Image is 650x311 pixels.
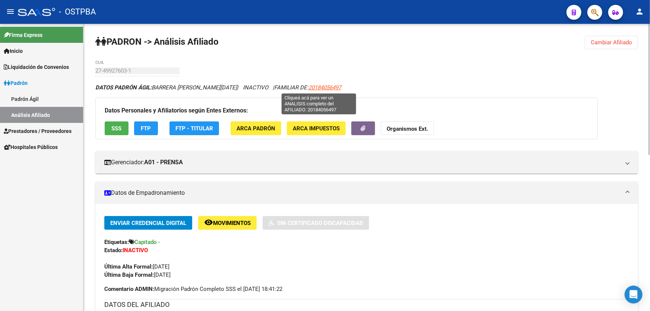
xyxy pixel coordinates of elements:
h3: DATOS DEL AFILIADO [104,299,629,310]
span: Enviar Credencial Digital [110,220,186,226]
h3: Datos Personales y Afiliatorios según Entes Externos: [105,105,589,116]
button: FTP [134,121,158,135]
mat-panel-title: Gerenciador: [104,158,620,166]
span: Sin Certificado Discapacidad [277,220,363,226]
mat-panel-title: Datos de Empadronamiento [104,189,620,197]
button: FTP - Titular [169,121,219,135]
strong: DATOS PADRÓN ÁGIL: [95,84,152,91]
button: Movimientos [198,216,257,230]
span: Migración Padrón Completo SSS el [DATE] 18:41:22 [104,285,282,293]
button: Sin Certificado Discapacidad [263,216,369,230]
span: 20184056497 [308,84,341,91]
span: FAMILIAR DE: [274,84,341,91]
strong: PADRON -> Análisis Afiliado [95,37,219,47]
span: SSS [112,125,122,132]
mat-icon: remove_red_eye [204,218,213,227]
button: Organismos Ext. [381,121,434,135]
span: Prestadores / Proveedores [4,127,72,135]
strong: Etiquetas: [104,239,129,245]
mat-expansion-panel-header: Gerenciador:A01 - PRENSA [95,151,638,174]
strong: A01 - PRENSA [144,158,183,166]
button: Cambiar Afiliado [585,36,638,49]
span: [DATE] [104,272,171,278]
span: Movimientos [213,220,251,226]
strong: Organismos Ext. [387,126,428,132]
span: Capitado - [134,239,160,245]
span: Padrón [4,79,28,87]
div: Open Intercom Messenger [625,286,643,304]
span: [DATE] [104,263,169,270]
strong: INACTIVO [123,247,148,254]
button: SSS [105,121,129,135]
strong: Estado: [104,247,123,254]
span: FTP [141,125,151,132]
strong: Última Alta Formal: [104,263,153,270]
span: Cambiar Afiliado [591,39,632,46]
button: Enviar Credencial Digital [104,216,192,230]
span: FTP - Titular [175,125,213,132]
span: BARRERA [PERSON_NAME][DATE] [95,84,237,91]
span: ARCA Impuestos [293,125,340,132]
i: | INACTIVO | [95,84,341,91]
span: ARCA Padrón [237,125,275,132]
button: ARCA Padrón [231,121,281,135]
span: Liquidación de Convenios [4,63,69,71]
button: ARCA Impuestos [287,121,346,135]
span: Inicio [4,47,23,55]
mat-icon: menu [6,7,15,16]
span: - OSTPBA [59,4,96,20]
span: Hospitales Públicos [4,143,58,151]
mat-expansion-panel-header: Datos de Empadronamiento [95,182,638,204]
mat-icon: person [635,7,644,16]
strong: Última Baja Formal: [104,272,154,278]
strong: Comentario ADMIN: [104,286,154,292]
span: Firma Express [4,31,42,39]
